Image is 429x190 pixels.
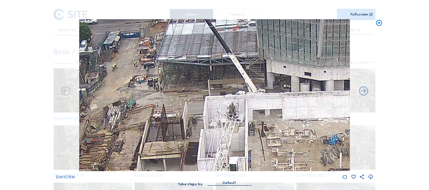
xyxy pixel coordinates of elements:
[223,180,236,186] div: Default
[350,12,368,17] div: Fullscreen
[79,19,350,171] img: Image
[358,86,369,97] i: Back
[207,180,251,185] div: Default
[56,175,75,179] span: [DATE] 13:10
[60,86,71,97] i: Forward
[178,182,203,186] div: Take steps by:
